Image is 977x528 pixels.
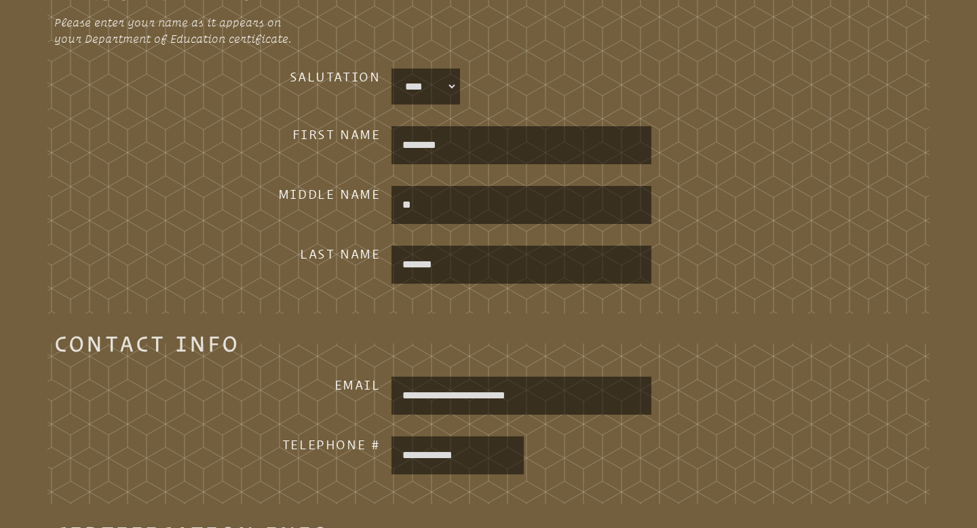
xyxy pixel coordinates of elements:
[164,126,381,143] h3: First Name
[54,335,240,352] legend: Contact Info
[54,14,488,47] p: Please enter your name as it appears on your Department of Education certificate.
[164,377,381,393] h3: Email
[394,71,458,102] select: persons_salutation
[164,246,381,262] h3: Last Name
[164,69,381,85] h3: Salutation
[164,186,381,202] h3: Middle Name
[164,436,381,453] h3: Telephone #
